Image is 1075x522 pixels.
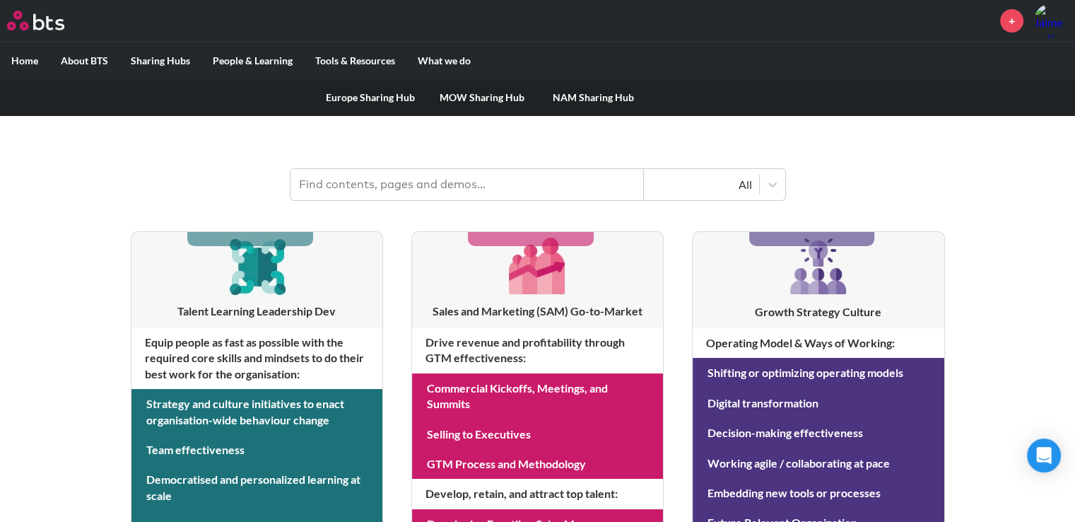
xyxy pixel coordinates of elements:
[1027,439,1061,472] div: Open Intercom Messenger
[785,232,852,300] img: [object Object]
[412,479,663,509] h4: Develop, retain, and attract top talent :
[290,169,644,200] input: Find contents, pages and demos...
[651,177,752,192] div: All
[412,303,663,319] h3: Sales and Marketing (SAM) Go-to-Market
[412,327,663,373] h4: Drive revenue and profitability through GTM effectiveness :
[693,304,944,320] h3: Growth Strategy Culture
[1034,4,1068,37] a: Profile
[119,42,201,79] label: Sharing Hubs
[201,42,304,79] label: People & Learning
[504,232,571,299] img: [object Object]
[131,327,382,389] h4: Equip people as fast as possible with the required core skills and mindsets to do their best work...
[304,42,406,79] label: Tools & Resources
[131,303,382,319] h3: Talent Learning Leadership Dev
[693,328,944,358] h4: Operating Model & Ways of Working :
[7,11,64,30] img: BTS Logo
[406,42,482,79] label: What we do
[1034,4,1068,37] img: Jaime Ortiz
[1000,9,1023,33] a: +
[49,42,119,79] label: About BTS
[7,11,90,30] a: Go home
[223,232,290,299] img: [object Object]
